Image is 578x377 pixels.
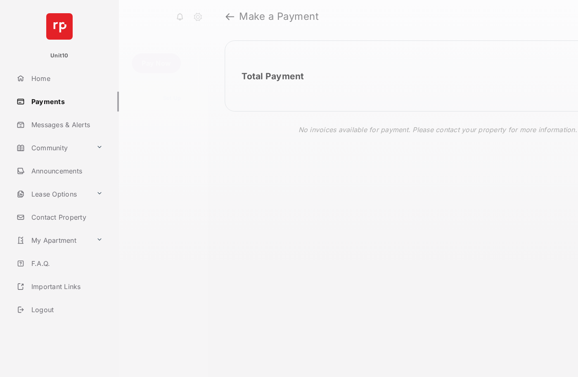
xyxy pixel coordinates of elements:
a: Messages & Alerts [13,115,119,135]
a: Important Links [13,277,106,296]
h2: Total Payment [242,71,304,81]
a: Payments [13,92,119,111]
strong: Make a Payment [239,12,319,21]
img: svg+xml;base64,PHN2ZyB4bWxucz0iaHR0cDovL3d3dy53My5vcmcvMjAwMC9zdmciIHdpZHRoPSI2NCIgaGVpZ2h0PSI2NC... [46,13,73,40]
a: Home [13,69,119,88]
a: Lease Options [13,184,93,204]
a: Contact Property [13,207,119,227]
p: No invoices available for payment. Please contact your property for more information. [298,125,577,135]
a: Logout [13,300,119,320]
p: Unit10 [50,52,69,60]
a: My Apartment [13,230,93,250]
a: Announcements [13,161,119,181]
a: Community [13,138,93,158]
a: F.A.Q. [13,254,119,273]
